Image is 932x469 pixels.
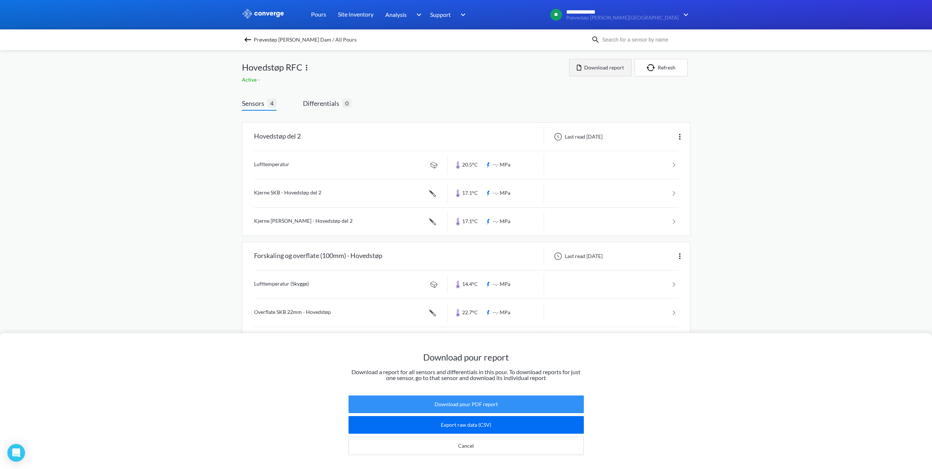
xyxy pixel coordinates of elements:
span: Prøvestøp [PERSON_NAME] Dam / All Pours [254,35,357,45]
button: Export raw data (CSV) [349,416,584,434]
img: downArrow.svg [679,10,690,19]
div: Open Intercom Messenger [7,444,25,462]
input: Search for a sensor by name [600,36,689,44]
h1: Download pour report [349,351,584,363]
span: Analysis [385,10,407,19]
img: logo_ewhite.svg [242,9,285,18]
img: downArrow.svg [456,10,468,19]
span: Support [430,10,451,19]
button: Download pour PDF report [349,395,584,413]
span: Prøvestøp [PERSON_NAME][GEOGRAPHIC_DATA] [566,15,679,21]
button: Cancel [349,437,584,455]
img: backspace.svg [243,35,252,44]
p: Download a report for all sensors and differentials in this pour. To download reports for just on... [349,369,584,381]
img: icon-search.svg [591,35,600,44]
img: downArrow.svg [411,10,423,19]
